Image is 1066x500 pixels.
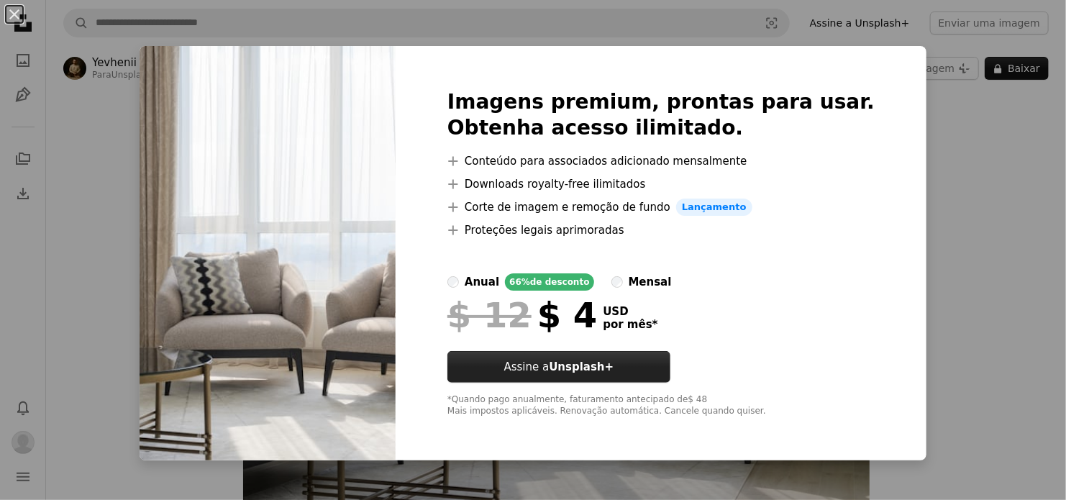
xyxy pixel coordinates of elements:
[603,318,657,331] span: por mês *
[447,176,875,193] li: Downloads royalty-free ilimitados
[505,273,593,291] div: 66% de desconto
[611,276,623,288] input: mensal
[447,296,532,334] span: $ 12
[447,351,670,383] a: Assine aUnsplash+
[447,222,875,239] li: Proteções legais aprimoradas
[549,360,614,373] strong: Unsplash+
[447,296,597,334] div: $ 4
[603,305,657,318] span: USD
[140,46,396,460] img: premium_photo-1670360414946-e33a828d1d52
[447,199,875,216] li: Corte de imagem e remoção de fundo
[465,273,499,291] div: anual
[447,394,875,417] div: *Quando pago anualmente, faturamento antecipado de $ 48 Mais impostos aplicáveis. Renovação autom...
[447,89,875,141] h2: Imagens premium, prontas para usar. Obtenha acesso ilimitado.
[629,273,672,291] div: mensal
[676,199,752,216] span: Lançamento
[447,153,875,170] li: Conteúdo para associados adicionado mensalmente
[447,276,459,288] input: anual66%de desconto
